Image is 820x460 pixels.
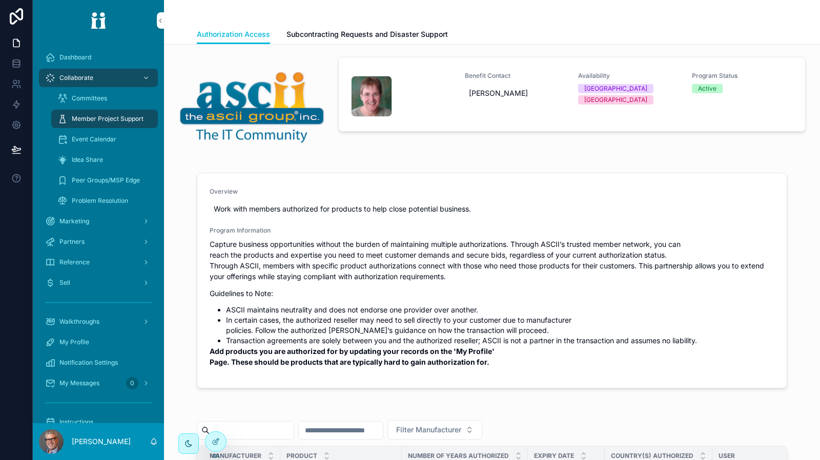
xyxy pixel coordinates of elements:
[51,192,158,210] a: Problem Resolution
[210,452,261,460] span: Manufacturer
[59,258,90,266] span: Reference
[72,176,140,184] span: Peer Groups/MSP Edge
[226,315,774,336] li: In certain cases, the authorized reseller may need to sell directly to your customer due to manuf...
[51,151,158,169] a: Idea Share
[178,69,326,144] img: 17569-ASCII_Logo-Clear300.png
[59,379,99,387] span: My Messages
[39,253,158,271] a: Reference
[51,171,158,190] a: Peer Groups/MSP Edge
[72,115,143,123] span: Member Project Support
[33,41,164,423] div: scrollable content
[214,204,770,214] span: Work with members authorized for products to help close potential business.
[210,239,774,282] p: Capture business opportunities without the burden of maintaining multiple authorizations. Through...
[210,347,496,366] strong: Add products you are authorized for by updating your records on the 'My Profile' Page. These shou...
[465,72,566,80] span: Benefit Contact
[39,333,158,351] a: My Profile
[197,29,270,39] span: Authorization Access
[72,197,128,205] span: Problem Resolution
[59,53,91,61] span: Dashboard
[286,29,448,39] span: Subcontracting Requests and Disaster Support
[39,233,158,251] a: Partners
[396,425,461,435] span: Filter Manufacturer
[59,359,118,367] span: Notification Settings
[39,374,158,392] a: My Messages0
[72,94,107,102] span: Committees
[197,25,270,45] a: Authorization Access
[698,84,716,93] div: Active
[584,84,647,93] div: [GEOGRAPHIC_DATA]
[210,226,774,235] span: Program Information
[59,279,70,287] span: Sell
[408,452,509,460] span: Number of years authorized
[226,336,774,346] li: Transaction agreements are solely between you and the authorized reseller; ASCII is not a partner...
[210,187,774,196] span: Overview
[59,338,89,346] span: My Profile
[210,288,774,299] p: Guidelines to Note:
[387,420,482,440] button: Select Button
[72,436,131,447] p: [PERSON_NAME]
[59,74,93,82] span: Collaborate
[534,452,574,460] span: Expiry Date
[84,12,113,29] img: App logo
[469,88,562,98] span: [PERSON_NAME]
[39,274,158,292] a: Sell
[39,413,158,431] a: Instructions
[611,452,693,460] span: Country(s) Authorized
[59,238,85,246] span: Partners
[692,72,793,80] span: Program Status
[72,156,103,164] span: Idea Share
[286,452,317,460] span: Product
[39,312,158,331] a: Walkthroughs
[59,217,89,225] span: Marketing
[126,377,138,389] div: 0
[39,212,158,231] a: Marketing
[72,135,116,143] span: Event Calendar
[226,305,774,315] li: ASCII maintains neutrality and does not endorse one provider over another.
[39,48,158,67] a: Dashboard
[286,25,448,46] a: Subcontracting Requests and Disaster Support
[59,418,93,426] span: Instructions
[51,130,158,149] a: Event Calendar
[51,89,158,108] a: Committees
[39,353,158,372] a: Notification Settings
[578,72,680,80] span: Availability
[51,110,158,128] a: Member Project Support
[719,452,735,460] span: User
[584,95,647,104] div: [GEOGRAPHIC_DATA]
[39,69,158,87] a: Collaborate
[59,318,99,326] span: Walkthroughs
